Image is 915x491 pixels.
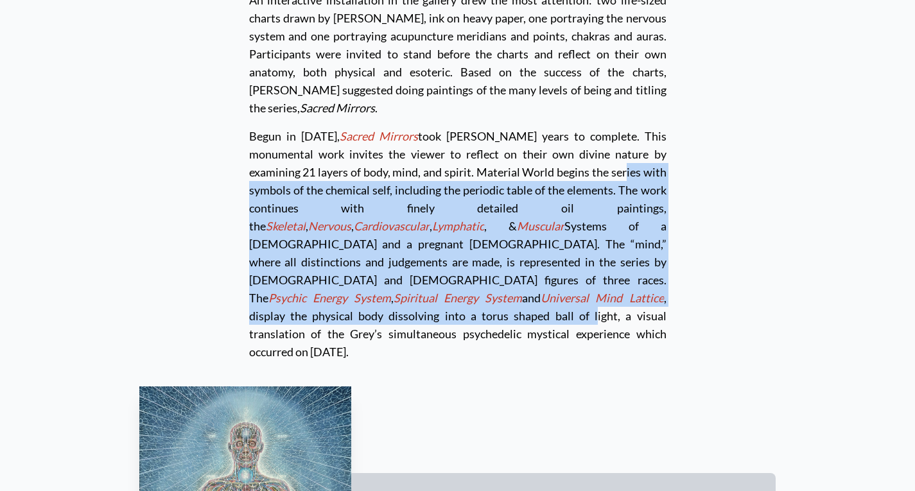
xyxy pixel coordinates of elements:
a: Psychic Energy System [268,291,391,305]
a: Nervous [308,219,351,233]
a: Spiritual Energy System [394,291,522,305]
a: Cardiovascular [354,219,430,233]
a: Lymphatic [432,219,484,233]
a: Universal Mind Lattice [541,291,663,305]
a: Sacred Mirrors [340,129,418,143]
a: Skeletal [266,219,306,233]
em: Sacred Mirrors [300,101,375,115]
a: Muscular [517,219,564,233]
div: Begun in [DATE], took [PERSON_NAME] years to complete. This monumental work invites the viewer to... [249,117,667,361]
